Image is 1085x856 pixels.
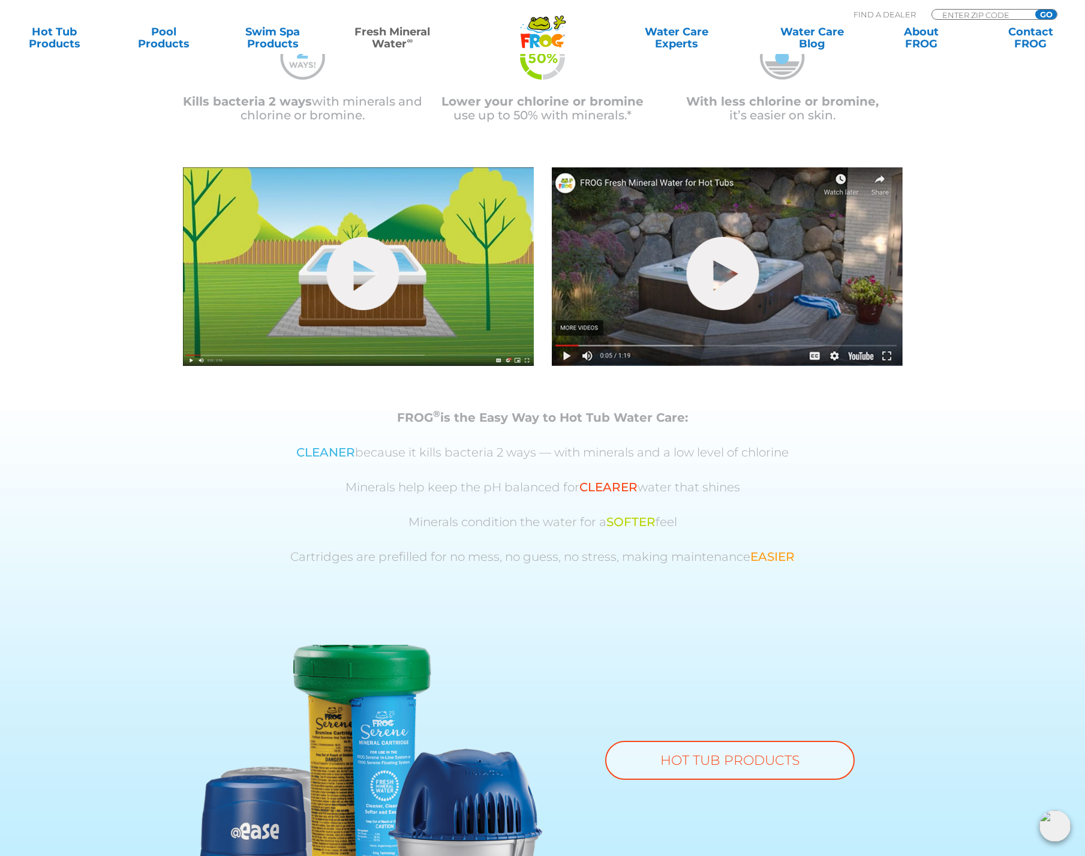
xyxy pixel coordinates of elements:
[198,550,888,564] p: Cartridges are prefilled for no mess, no guess, no stress, making maintenance
[579,480,638,494] span: CLEARER
[552,167,903,366] img: fmw-hot-tub-cover-2
[230,26,315,50] a: Swim SpaProducts
[663,95,903,122] p: it’s easier on skin.
[296,445,355,459] span: CLEANER
[750,549,795,564] span: EASIER
[770,26,855,50] a: Water CareBlog
[12,26,97,50] a: Hot TubProducts
[121,26,206,50] a: PoolProducts
[686,94,879,109] span: With less chlorine or bromine,
[1035,10,1057,19] input: GO
[441,94,644,109] span: Lower your chlorine or bromine
[941,10,1022,20] input: Zip Code Form
[183,95,423,122] p: with minerals and chlorine or bromine.
[198,480,888,494] p: Minerals help keep the pH balanced for water that shines
[407,35,413,45] sup: ∞
[198,446,888,459] p: because it kills bacteria 2 ways — with minerals and a low level of chlorine
[1039,810,1071,842] img: openIcon
[433,408,440,419] sup: ®
[608,26,746,50] a: Water CareExperts
[280,35,325,80] img: mineral-water-2-ways
[423,95,663,122] p: use up to 50% with minerals.*
[879,26,964,50] a: AboutFROG
[339,26,446,50] a: Fresh MineralWater∞
[198,515,888,529] p: Minerals condition the water for a feel
[183,94,312,109] span: Kills bacteria 2 ways
[183,167,534,366] img: fmw-hot-tub-cover-1
[606,515,656,529] span: SOFTER
[853,9,916,20] p: Find A Dealer
[988,26,1073,50] a: ContactFROG
[605,741,855,780] a: HOT TUB PRODUCTS
[760,35,805,80] img: mineral-water-less-chlorine
[397,410,688,425] strong: FROG is the Easy Way to Hot Tub Water Care:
